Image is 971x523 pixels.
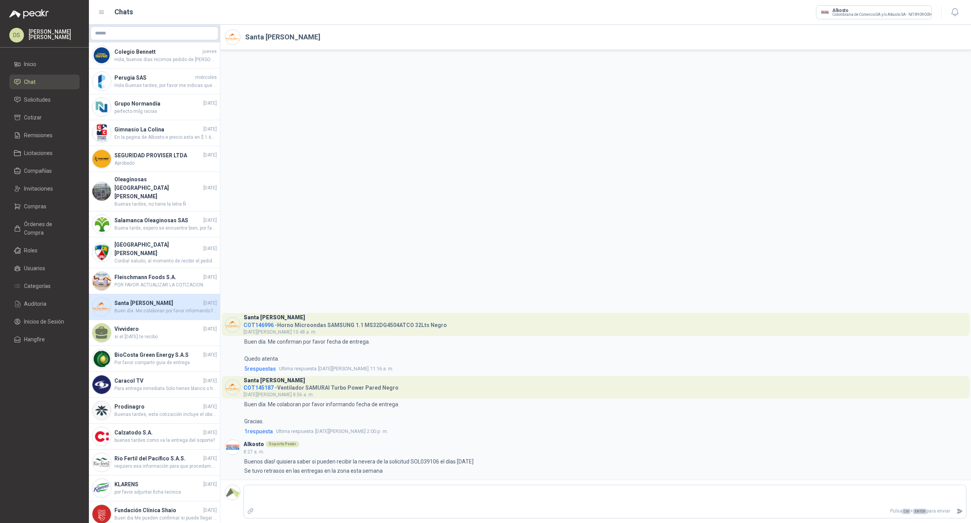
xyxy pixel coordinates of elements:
img: Company Logo [225,440,240,455]
span: por favor adjuntar ficha tecnica [114,489,217,496]
a: Categorías [9,279,80,293]
h4: Fundación Clínica Shaio [114,506,202,514]
a: Company LogoFleischmann Foods S.A.[DATE]POR FAVOR ACTUALIZAR LA COTIZACION [89,268,220,294]
span: [DATE] [203,403,217,411]
span: [DATE] [203,325,217,333]
p: Buen día. Me colaboran por favor informando fecha de entrega. Gracias. [244,400,400,426]
h4: [GEOGRAPHIC_DATA][PERSON_NAME] [114,240,202,257]
span: perfecto milg racias [114,108,217,115]
img: Company Logo [92,46,111,65]
span: Buenas tardes, no tiene la letra Ñ [114,201,217,208]
h4: - Horno Microondas SAMSUNG 1.1 MS32DG4504ATCO 32Lts Negro [244,320,447,327]
span: Por favor compartir guia de entrega [114,359,217,366]
h4: KLARENS [114,480,202,489]
a: Company LogoOleaginosas [GEOGRAPHIC_DATA][PERSON_NAME][DATE]Buenas tardes, no tiene la letra Ñ [89,172,220,211]
h4: Caracol TV [114,376,202,385]
span: Para entrega inmediata Solo tienes blanco o hay mas colores diponibles? [114,385,217,392]
span: Cotizar [24,113,42,122]
a: Company Logo[GEOGRAPHIC_DATA][PERSON_NAME][DATE]Cordial saludo, al momento de recibir el pedido s... [89,237,220,268]
p: Buen día. Me confirman por favor fecha de entrega. Quedo atenta. [244,337,371,363]
h4: Oleaginosas [GEOGRAPHIC_DATA][PERSON_NAME] [114,175,202,201]
span: Aprobado [114,160,217,167]
img: Company Logo [92,215,111,233]
a: 5respuestasUltima respuesta[DATE][PERSON_NAME] 11:16 a. m. [243,365,966,373]
h4: Rio Fertil del Pacífico S.A.S. [114,454,202,463]
span: [DATE] [203,481,217,488]
h4: BioCosta Green Energy S.A.S [114,351,202,359]
span: [DATE] [203,152,217,159]
a: Compañías [9,164,80,178]
span: Hangfire [24,335,45,344]
img: Company Logo [92,375,111,394]
h4: Calzatodo S.A. [114,428,202,437]
span: [DATE] [203,300,217,307]
a: Company LogoGrupo Normandía[DATE]perfecto milg racias [89,94,220,120]
h4: Santa [PERSON_NAME] [114,299,202,307]
a: Solicitudes [9,92,80,107]
span: [DATE] [203,245,217,252]
img: Company Logo [92,72,111,90]
img: Company Logo [92,401,111,420]
span: Ultima respuesta [279,365,317,373]
a: Invitaciones [9,181,80,196]
img: Company Logo [92,182,111,201]
span: [DATE][PERSON_NAME] 8:56 a. m. [244,392,314,397]
span: Buena tarde, espero se encuentre bien, por favor me confirma la fecha de despacho, quedo atenta, ... [114,225,217,232]
label: Adjuntar archivos [244,504,257,518]
div: Soporte Peakr [266,441,299,447]
span: 8:27 a. m. [244,449,264,455]
h4: - Ventilador SAMURAI Turbo Power Pared Negro [244,383,399,390]
a: 1respuestaUltima respuesta[DATE][PERSON_NAME] 2:00 p. m. [243,427,966,436]
span: [DATE] [203,507,217,514]
a: Inicio [9,57,80,72]
a: Company LogoKLARENS[DATE]por favor adjuntar ficha tecnica [89,475,220,501]
span: Órdenes de Compra [24,220,72,237]
p: Se tuvo retrasos en las entregas en la zona esta semana [244,467,383,475]
span: 1 respuesta [244,427,273,436]
img: Company Logo [225,485,240,500]
p: Pulsa + para enviar [257,504,954,518]
span: Buenas tardes, esta cotización incluye el obsequio del proyector? [114,411,217,418]
span: Solicitudes [24,95,51,104]
span: Hola Buenas tardes, por favor me indicas que tiempo demoran en realizar el cambio. si este es dem... [114,82,217,89]
a: Company LogoRio Fertil del Pacífico S.A.S.[DATE]requiero esa informaciòn para que procedamos, con... [89,450,220,475]
span: si el [DATE] te recibo [114,333,217,341]
img: Company Logo [92,150,111,168]
span: POR FAVOR ACTUALIZAR LA COTIZACION [114,281,217,289]
span: Auditoria [24,300,46,308]
h4: Salamanca Oleaginosas SAS [114,216,202,225]
a: Usuarios [9,261,80,276]
span: COT145187 [244,385,274,391]
h4: Prodinagro [114,402,202,411]
span: [DATE] [203,455,217,462]
a: Vivvidero[DATE]si el [DATE] te recibo [89,320,220,346]
span: [DATE][PERSON_NAME] 10:48 a. m. [244,329,317,335]
a: Company LogoCalzatodo S.A.[DATE]buenas tardes como va la entrega del soporte? [89,424,220,450]
span: jueves [203,48,217,55]
span: [DATE] [203,274,217,281]
h3: Santa [PERSON_NAME] [244,315,305,320]
span: Remisiones [24,131,53,140]
a: Cotizar [9,110,80,125]
span: [DATE] [203,351,217,359]
a: Chat [9,75,80,89]
span: Usuarios [24,264,45,273]
span: [DATE] [203,217,217,224]
span: Buen día. Me colaboran por favor informando fecha de entrega. Gracias. [114,307,217,315]
span: Ultima respuesta [276,428,313,435]
p: Buenos días! quisiera saber si pueden recibir la nevera de la solicitud SOL039106 el días [DATE] [244,457,474,466]
span: COT146996 [244,322,274,328]
a: Company LogoSEGURIDAD PROVISER LTDA[DATE]Aprobado [89,146,220,172]
a: Company LogoSalamanca Oleaginosas SAS[DATE]Buena tarde, espero se encuentre bien, por favor me co... [89,211,220,237]
h4: Perugia SAS [114,73,194,82]
h2: Santa [PERSON_NAME] [245,32,320,43]
span: Compras [24,202,46,211]
h4: Gimnasio La Colina [114,125,202,134]
span: En la pagina de Alkosto e precio esta en $ 1.699.000 [114,134,217,141]
span: [DATE] [203,377,217,385]
span: Ctrl [902,509,910,514]
h4: SEGURIDAD PROVISER LTDA [114,151,202,160]
img: Company Logo [92,427,111,446]
img: Company Logo [225,380,240,395]
span: [DATE][PERSON_NAME] 11:16 a. m. [279,365,394,373]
